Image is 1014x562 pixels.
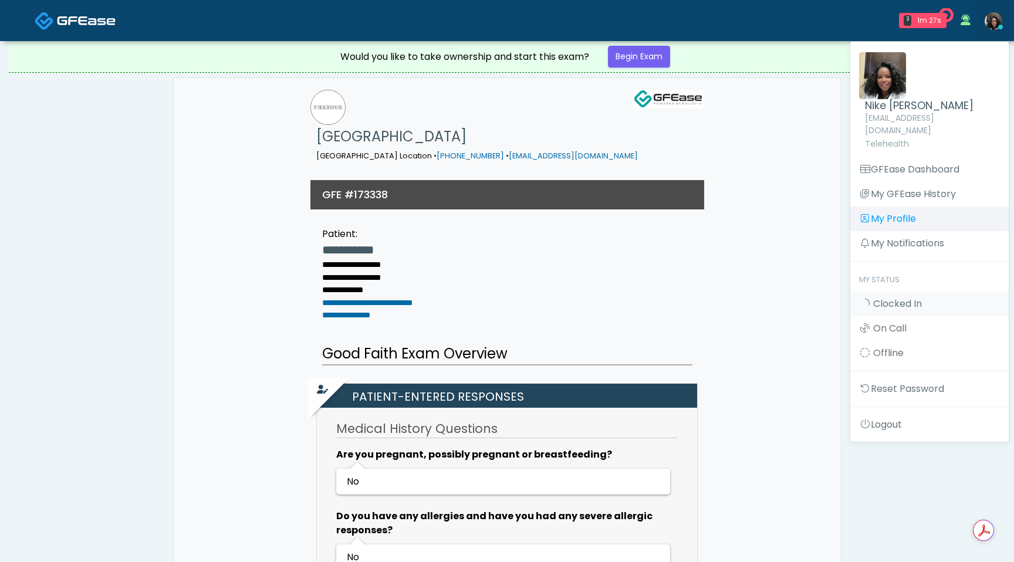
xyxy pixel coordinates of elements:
[850,206,1009,231] a: My Profile
[35,11,54,31] img: Docovia
[322,187,388,202] h3: GFE #173338
[865,138,1000,150] p: Telehealth
[850,182,1009,206] a: My GFEase History
[873,346,904,360] span: Offline
[509,151,638,161] a: [EMAIL_ADDRESS][DOMAIN_NAME]
[633,90,704,109] img: GFEase Logo
[35,1,116,39] a: Docovia
[873,297,922,310] span: Clocked In
[316,151,638,161] small: [GEOGRAPHIC_DATA] Location
[437,151,504,161] a: [PHONE_NUMBER]
[850,157,1009,182] a: GFEase Dashboard
[873,321,907,335] span: On Call
[57,15,116,26] img: Docovia
[323,384,697,408] h2: Patient-entered Responses
[9,5,45,40] button: Open LiveChat chat widget
[850,267,1009,292] a: My Status
[336,448,612,461] b: Are you pregnant, possibly pregnant or breastfeeding?
[850,292,1009,316] a: Clocked In
[340,50,589,64] div: Would you like to take ownership and start this exam?
[506,151,509,161] span: •
[336,420,678,438] h3: Medical History Questions
[322,227,454,241] div: Patient:
[859,275,900,285] span: My Status
[916,15,942,26] div: 1m 27s
[850,341,1009,365] a: Offline
[985,12,1002,30] img: Nike Elizabeth Akinjero
[865,99,1000,112] h4: Nike [PERSON_NAME]
[336,509,653,537] b: Do you have any allergies and have you had any severe allergic responses?
[310,90,346,125] img: IV Beach House
[892,8,954,33] a: 3 1m 27s
[316,125,638,148] h1: [GEOGRAPHIC_DATA]
[850,377,1009,401] a: Reset Password
[904,15,911,26] div: 3
[850,412,1009,437] a: Logout
[859,52,906,99] img: Nike Elizabeth Akinjero
[865,112,1000,137] p: [EMAIL_ADDRESS][DOMAIN_NAME]
[434,151,437,161] span: •
[322,343,692,365] h2: Good Faith Exam Overview
[347,475,359,488] span: No
[850,316,1009,341] a: On Call
[850,231,1009,256] a: My Notifications
[608,46,670,67] a: Begin Exam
